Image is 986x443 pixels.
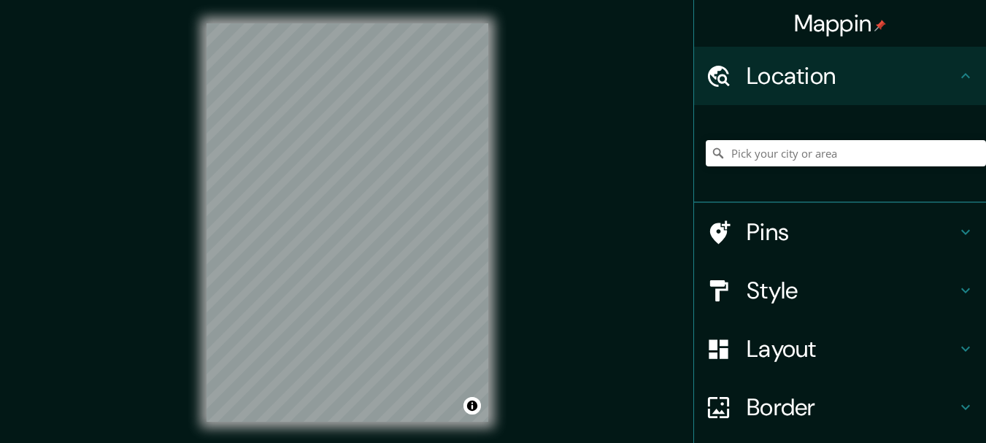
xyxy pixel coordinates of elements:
canvas: Map [207,23,488,422]
div: Style [694,261,986,320]
div: Pins [694,203,986,261]
h4: Location [747,61,957,90]
h4: Border [747,393,957,422]
input: Pick your city or area [706,140,986,166]
img: pin-icon.png [874,20,886,31]
h4: Layout [747,334,957,363]
div: Layout [694,320,986,378]
div: Border [694,378,986,436]
h4: Pins [747,217,957,247]
button: Toggle attribution [463,397,481,415]
div: Location [694,47,986,105]
h4: Mappin [794,9,887,38]
h4: Style [747,276,957,305]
